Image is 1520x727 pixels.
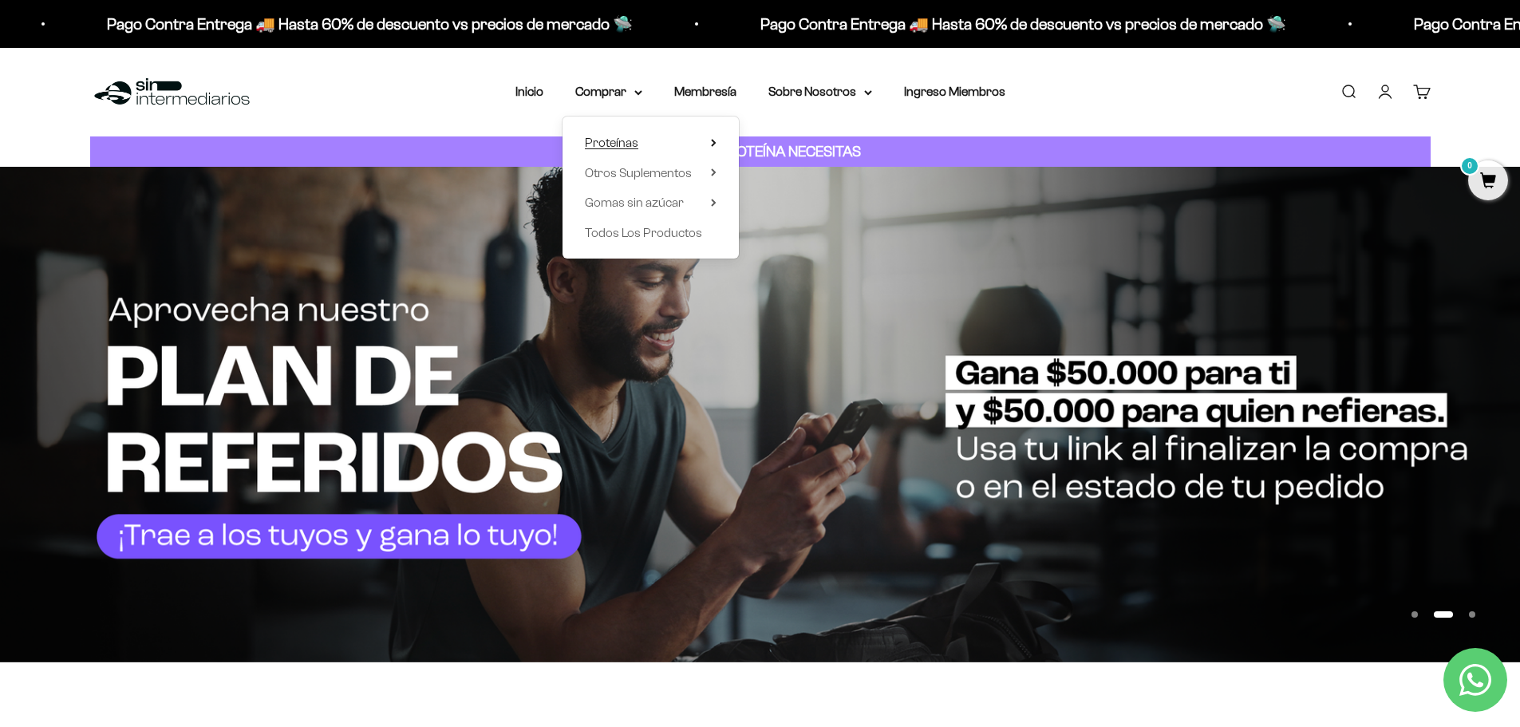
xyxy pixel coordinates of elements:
[755,11,1281,37] p: Pago Contra Entrega 🚚 Hasta 60% de descuento vs precios de mercado 🛸
[904,85,1005,98] a: Ingreso Miembros
[1468,173,1508,191] a: 0
[585,196,684,209] span: Gomas sin azúcar
[101,11,627,37] p: Pago Contra Entrega 🚚 Hasta 60% de descuento vs precios de mercado 🛸
[585,223,717,243] a: Todos Los Productos
[515,85,543,98] a: Inicio
[585,163,717,184] summary: Otros Suplementos
[674,85,736,98] a: Membresía
[585,132,717,153] summary: Proteínas
[659,143,861,160] strong: CUANTA PROTEÍNA NECESITAS
[585,136,638,149] span: Proteínas
[585,166,692,180] span: Otros Suplementos
[575,81,642,102] summary: Comprar
[585,226,702,239] span: Todos Los Productos
[768,81,872,102] summary: Sobre Nosotros
[585,192,717,213] summary: Gomas sin azúcar
[1460,156,1479,176] mark: 0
